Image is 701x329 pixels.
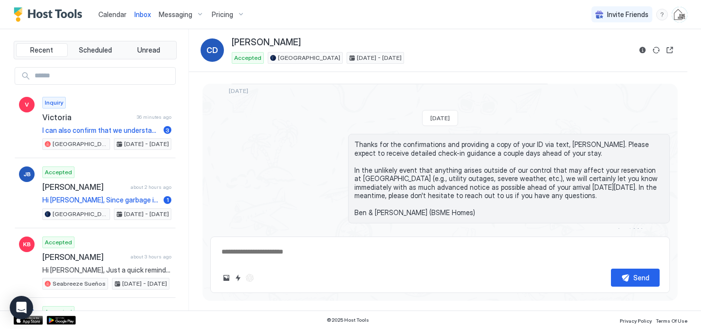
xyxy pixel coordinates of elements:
span: Recent [30,46,53,55]
a: App Store [14,316,43,325]
span: Inbox [134,10,151,18]
span: Scheduled [79,46,112,55]
span: [PERSON_NAME] [42,182,127,192]
span: Accepted [234,54,261,62]
div: User profile [672,7,687,22]
a: Inbox [134,9,151,19]
span: Hi [PERSON_NAME], Since garbage is collected for [GEOGRAPHIC_DATA] every [DATE] morning, would yo... [42,196,160,204]
a: Google Play Store [47,316,76,325]
span: about 3 hours ago [130,254,171,260]
a: Privacy Policy [620,315,652,325]
span: [DATE] - [DATE] [357,54,402,62]
span: Seabreeze Sueños [53,279,106,288]
span: [DATE] [229,87,248,94]
span: CD [206,44,218,56]
div: menu [656,9,668,20]
button: Unread [123,43,174,57]
span: Accepted [45,168,72,177]
span: Terms Of Use [656,318,687,324]
a: Host Tools Logo [14,7,87,22]
button: Quick reply [232,272,244,284]
span: Messaging [159,10,192,19]
span: KB [23,240,31,249]
button: Scheduled [70,43,121,57]
span: Victoria [42,112,133,122]
button: Open reservation [664,44,676,56]
button: Recent [16,43,68,57]
span: Hi [PERSON_NAME], Just a quick reminder that check-out from Seabreeze Sueños is [DATE] before 11A... [42,266,171,274]
span: [GEOGRAPHIC_DATA] [53,210,108,219]
div: tab-group [14,41,177,59]
span: 36 minutes ago [137,114,171,120]
span: [DATE] - [DATE] [122,279,167,288]
div: Send [633,273,649,283]
span: Accepted [45,238,72,247]
a: Calendar [98,9,127,19]
span: [DATE] - [DATE] [124,140,169,148]
span: Thanks for the confirmations and providing a copy of your ID via text, [PERSON_NAME]. Please expe... [354,140,664,217]
span: [PERSON_NAME] [232,37,301,48]
span: [DATE] [430,114,450,122]
span: Unread [137,46,160,55]
button: Reservation information [637,44,648,56]
div: Open Intercom Messenger [10,296,33,319]
button: Sync reservation [650,44,662,56]
span: JB [23,170,31,179]
span: Privacy Policy [620,318,652,324]
span: 1 [166,196,169,203]
input: Input Field [31,68,175,84]
span: Inquiry [45,98,63,107]
button: Upload image [221,272,232,284]
span: © 2025 Host Tools [327,317,369,323]
span: V [25,100,29,109]
span: Pricing [212,10,233,19]
a: Terms Of Use [656,315,687,325]
button: Send [611,269,660,287]
span: 3 [166,127,169,134]
span: [DATE] - [DATE] [124,210,169,219]
span: Accepted [45,308,72,316]
span: about 2 hours ago [130,184,171,190]
span: [GEOGRAPHIC_DATA] [278,54,340,62]
span: Calendar [98,10,127,18]
span: I can also confirm that we understand the house rules and have absolutely no issue following them! [42,126,160,135]
span: [GEOGRAPHIC_DATA] [53,140,108,148]
span: Invite Friends [607,10,648,19]
span: about 14 hours ago [615,226,670,234]
span: [PERSON_NAME] [42,252,127,262]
